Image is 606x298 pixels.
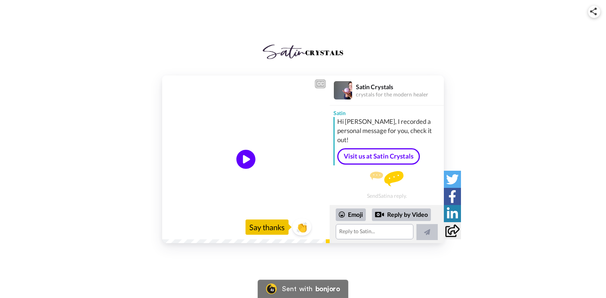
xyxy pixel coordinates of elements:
[370,171,403,186] img: message.svg
[182,224,185,233] span: /
[330,106,444,117] div: Satin
[356,91,443,98] div: crystals for the modern healer
[292,221,311,233] span: 👏
[292,218,311,236] button: 👏
[167,224,181,233] span: 0:00
[336,208,366,221] div: Emoji
[337,117,442,144] div: Hi [PERSON_NAME], I recorded a personal message for you, check it out!
[334,81,352,99] img: Profile Image
[356,83,443,90] div: Satin Crystals
[187,224,200,233] span: 0:26
[261,41,345,64] img: Satin Crystals logo
[316,80,325,88] div: CC
[315,225,323,232] img: Full screen
[375,210,384,219] div: Reply by Video
[246,219,289,235] div: Say thanks
[590,8,597,15] img: ic_share.svg
[337,148,420,164] a: Visit us at Satin Crystals
[372,208,431,221] div: Reply by Video
[330,168,444,202] div: Send Satin a reply.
